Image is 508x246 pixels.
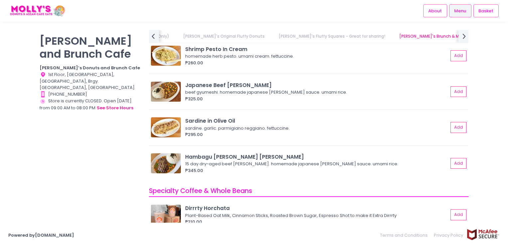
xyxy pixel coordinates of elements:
[450,209,466,220] button: Add
[96,104,134,112] button: see store hours
[185,204,448,212] div: Dirrrty Horchata
[40,34,141,60] p: [PERSON_NAME] and Brunch Cafe
[185,131,448,138] div: ₱295.00
[454,8,466,14] span: Menu
[185,125,446,132] div: sardine. garlic. parmigiano reggiano. fettuccine.
[478,8,493,14] span: Basket
[185,117,448,125] div: Sardine in Olive Oil
[380,229,431,242] a: Terms and Conditions
[177,30,271,43] a: [PERSON_NAME]'s Original Fluffy Donuts
[40,98,141,112] div: Store is currently CLOSED. Open [DATE] from 09:00 AM to 08:00 PM
[185,153,448,161] div: Hambagu [PERSON_NAME] [PERSON_NAME]
[151,205,181,225] img: Dirrrty Horchata
[151,117,181,137] img: Sardine in Olive Oil
[40,91,141,98] div: [PHONE_NUMBER]
[151,153,181,173] img: Hambagu Curry Rice
[40,65,140,71] b: [PERSON_NAME]’s Donuts and Brunch Cafe
[423,4,447,17] a: About
[185,96,448,102] div: ₱325.00
[151,82,181,102] img: Japanese Beef Curry
[151,46,181,66] img: Shrimp Pesto In Cream
[393,30,474,43] a: [PERSON_NAME]'s Brunch & Mains
[185,81,448,89] div: Japanese Beef [PERSON_NAME]
[149,186,252,195] span: Specialty Coffee & Whole Beans
[449,4,471,17] a: Menu
[185,167,448,174] div: ₱345.00
[185,219,448,225] div: ₱210.00
[185,89,446,96] div: beef gyumeshi. homemade japanese [PERSON_NAME] sauce. umami rice.
[431,229,467,242] a: Privacy Policy
[185,161,446,167] div: 15 day dry-aged beef [PERSON_NAME]. homemade japanese [PERSON_NAME] sauce. umami rice.
[428,8,442,14] span: About
[40,71,141,91] div: 1st Floor, [GEOGRAPHIC_DATA], [GEOGRAPHIC_DATA], Brgy. [GEOGRAPHIC_DATA], [GEOGRAPHIC_DATA]
[8,5,66,17] img: logo
[185,60,448,66] div: ₱260.00
[450,158,466,169] button: Add
[185,53,446,60] div: homemade herb pesto. umami cream. fettuccine.
[272,30,392,43] a: [PERSON_NAME]'s Fluffy Squares - Great for sharing!
[450,86,466,97] button: Add
[450,50,466,61] button: Add
[185,212,446,219] div: Plant-Based Oat Milk, Cinnamon Sticks, Roasted Brown Sugar, Espresso Shot to make it Extra Dirrrty
[185,45,448,53] div: Shrimp Pesto In Cream
[466,229,500,240] img: mcafee-secure
[450,122,466,133] button: Add
[8,232,74,238] a: Powered by[DOMAIN_NAME]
